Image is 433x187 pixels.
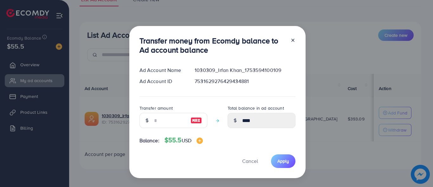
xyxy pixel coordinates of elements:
div: 1030309_Irfan Khan_1753594100109 [190,67,300,74]
span: Balance: [139,137,159,144]
label: Transfer amount [139,105,173,111]
h4: $55.5 [165,136,203,144]
div: 7531629276429434881 [190,78,300,85]
img: image [197,138,203,144]
button: Apply [271,154,295,168]
button: Cancel [234,154,266,168]
span: Apply [277,158,289,164]
div: Ad Account ID [134,78,190,85]
label: Total balance in ad account [228,105,284,111]
span: USD [182,137,191,144]
img: image [191,117,202,124]
h3: Transfer money from Ecomdy balance to Ad account balance [139,36,285,55]
div: Ad Account Name [134,67,190,74]
span: Cancel [242,158,258,164]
